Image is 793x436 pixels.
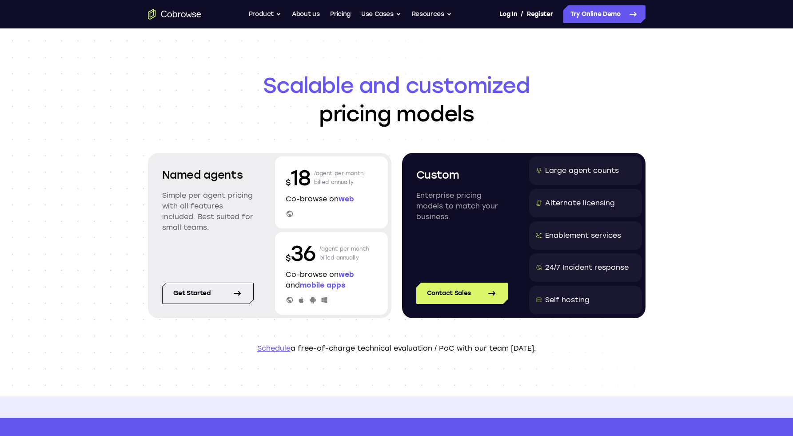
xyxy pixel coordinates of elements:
[545,262,629,273] div: 24/7 Incident response
[412,5,452,23] button: Resources
[499,5,517,23] a: Log In
[339,270,354,279] span: web
[162,167,254,183] h2: Named agents
[292,5,319,23] a: About us
[339,195,354,203] span: web
[148,71,646,128] h1: pricing models
[286,194,377,204] p: Co-browse on
[300,281,345,289] span: mobile apps
[527,5,553,23] a: Register
[361,5,401,23] button: Use Cases
[563,5,646,23] a: Try Online Demo
[286,269,377,291] p: Co-browse on and
[416,167,508,183] h2: Custom
[330,5,351,23] a: Pricing
[162,283,254,304] a: Get started
[249,5,282,23] button: Product
[319,239,369,268] p: /agent per month billed annually
[545,230,621,241] div: Enablement services
[521,9,523,20] span: /
[286,178,291,188] span: $
[314,164,364,192] p: /agent per month billed annually
[545,165,619,176] div: Large agent counts
[545,198,615,208] div: Alternate licensing
[416,283,508,304] a: Contact Sales
[148,9,201,20] a: Go to the home page
[162,190,254,233] p: Simple per agent pricing with all features included. Best suited for small teams.
[286,239,316,268] p: 36
[286,164,311,192] p: 18
[257,344,291,352] a: Schedule
[545,295,590,305] div: Self hosting
[148,71,646,100] span: Scalable and customized
[286,253,291,263] span: $
[416,190,508,222] p: Enterprise pricing models to match your business.
[148,343,646,354] p: a free-of-charge technical evaluation / PoC with our team [DATE].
